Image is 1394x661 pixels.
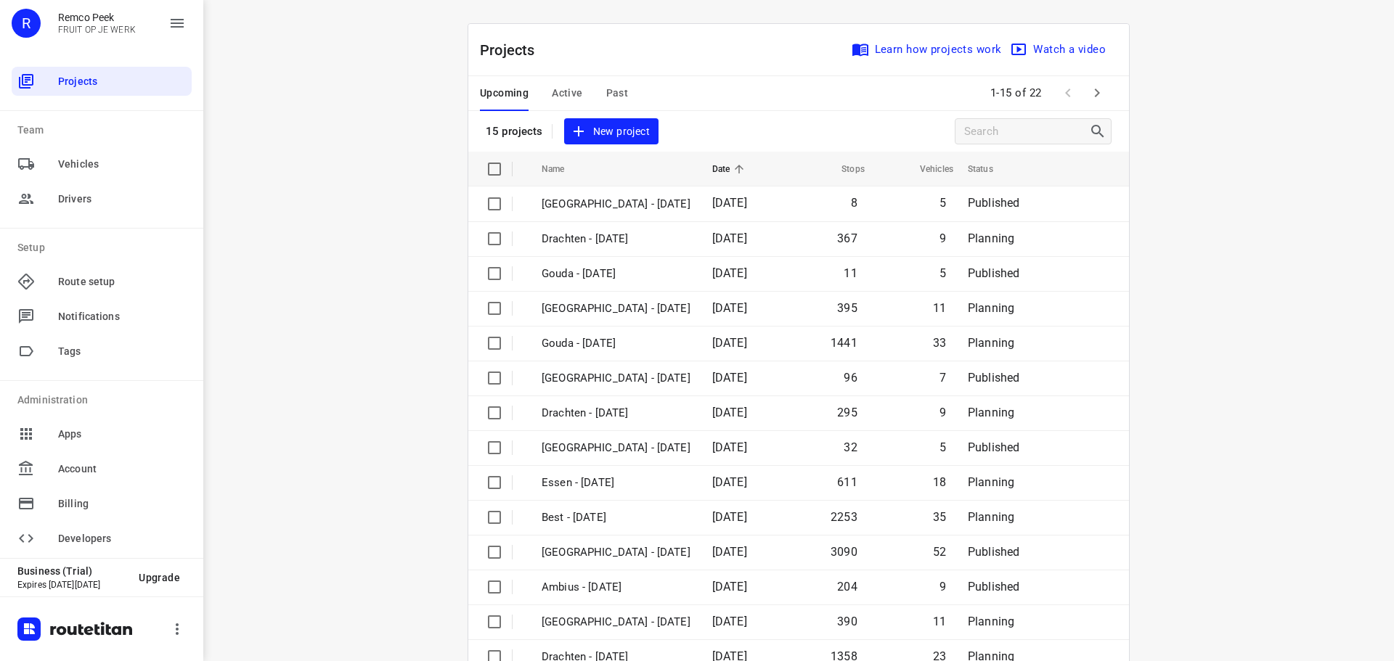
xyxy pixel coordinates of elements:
span: 96 [844,371,857,385]
span: 1-15 of 22 [985,78,1048,109]
span: 11 [933,301,946,315]
p: Gemeente Rotterdam - Monday [542,440,690,456]
span: [DATE] [712,406,747,419]
span: Billing [58,496,186,512]
span: 52 [933,545,946,559]
p: Gemeente Rotterdam - Tuesday [542,370,690,387]
span: Previous Page [1053,78,1083,107]
span: 5 [939,440,946,454]
input: Search projects [964,120,1089,143]
div: Account [12,454,192,483]
span: 295 [837,406,857,419]
div: Apps [12,419,192,448]
span: 9 [939,406,946,419]
span: [DATE] [712,580,747,594]
span: Route setup [58,274,186,290]
span: Drivers [58,192,186,207]
span: 5 [939,196,946,210]
span: [DATE] [712,510,747,524]
span: 3090 [831,545,857,559]
div: Tags [12,337,192,366]
span: 11 [933,615,946,628]
span: [DATE] [712,475,747,489]
div: Notifications [12,302,192,331]
span: 395 [837,301,857,315]
p: Best - Monday [542,509,690,526]
p: Business (Trial) [17,565,127,577]
p: 15 projects [486,125,543,138]
span: 32 [844,440,857,454]
span: [DATE] [712,301,747,315]
span: Account [58,461,186,477]
span: Upgrade [139,572,180,583]
div: R [12,9,41,38]
p: Ambius - Monday [542,579,690,596]
p: Expires [DATE][DATE] [17,580,127,590]
span: 7 [939,371,946,385]
p: Drachten - Tuesday [542,405,690,422]
span: [DATE] [712,196,747,210]
p: Projects [480,39,547,61]
span: [DATE] [712,371,747,385]
p: Essen - Monday [542,475,690,491]
button: Upgrade [127,564,192,591]
span: Vehicles [901,160,953,178]
span: [DATE] [712,266,747,280]
p: Gouda - Wednesday [542,266,690,282]
span: Planning [968,510,1014,524]
span: Developers [58,531,186,546]
span: Published [968,371,1020,385]
div: Projects [12,67,192,96]
span: Planning [968,475,1014,489]
span: Published [968,545,1020,559]
div: Drivers [12,184,192,213]
p: Zwolle - Monday [542,544,690,561]
p: Setup [17,240,192,255]
div: Developers [12,524,192,553]
span: Tags [58,344,186,359]
p: Zwolle - Tuesday [542,300,690,317]
p: Gemeente Rotterdam - Thursday [542,196,690,213]
span: [DATE] [712,615,747,628]
span: Vehicles [58,157,186,172]
span: 611 [837,475,857,489]
span: Apps [58,427,186,442]
p: Gouda - Tuesday [542,335,690,352]
div: Search [1089,123,1111,140]
span: [DATE] [712,440,747,454]
span: 9 [939,231,946,245]
span: 33 [933,336,946,350]
div: Billing [12,489,192,518]
span: Date [712,160,749,178]
span: Published [968,580,1020,594]
p: Antwerpen - Monday [542,614,690,631]
span: 35 [933,510,946,524]
div: Route setup [12,267,192,296]
span: 9 [939,580,946,594]
span: Planning [968,301,1014,315]
span: Planning [968,231,1014,245]
span: Next Page [1083,78,1112,107]
span: Status [968,160,1012,178]
span: Projects [58,74,186,89]
span: Planning [968,406,1014,419]
span: Upcoming [480,84,529,102]
span: Stops [823,160,865,178]
span: 11 [844,266,857,280]
button: New project [564,118,659,145]
span: Planning [968,336,1014,350]
span: New project [573,123,650,141]
span: Planning [968,615,1014,628]
span: 1441 [831,336,857,350]
p: FRUIT OP JE WERK [58,25,136,35]
span: 204 [837,580,857,594]
p: Remco Peek [58,12,136,23]
span: 367 [837,231,857,245]
span: 390 [837,615,857,628]
span: 5 [939,266,946,280]
span: [DATE] [712,231,747,245]
span: 2253 [831,510,857,524]
span: 8 [851,196,857,210]
span: [DATE] [712,545,747,559]
span: Published [968,440,1020,454]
